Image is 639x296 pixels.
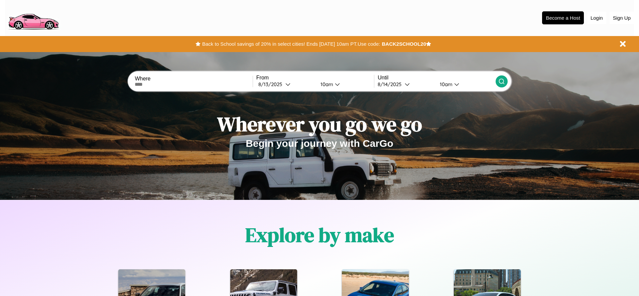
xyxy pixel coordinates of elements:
div: 8 / 14 / 2025 [378,81,405,87]
b: BACK2SCHOOL20 [382,41,426,47]
label: From [256,75,374,81]
button: Back to School savings of 20% in select cities! Ends [DATE] 10am PT.Use code: [201,39,382,49]
button: 10am [434,81,495,88]
button: Login [587,12,606,24]
button: 8/13/2025 [256,81,315,88]
div: 8 / 13 / 2025 [258,81,285,87]
div: 10am [436,81,454,87]
img: logo [5,3,61,31]
label: Where [135,76,252,82]
div: 10am [317,81,335,87]
h1: Explore by make [245,221,394,249]
label: Until [378,75,495,81]
button: Sign Up [610,12,634,24]
button: 10am [315,81,374,88]
button: Become a Host [542,11,584,24]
